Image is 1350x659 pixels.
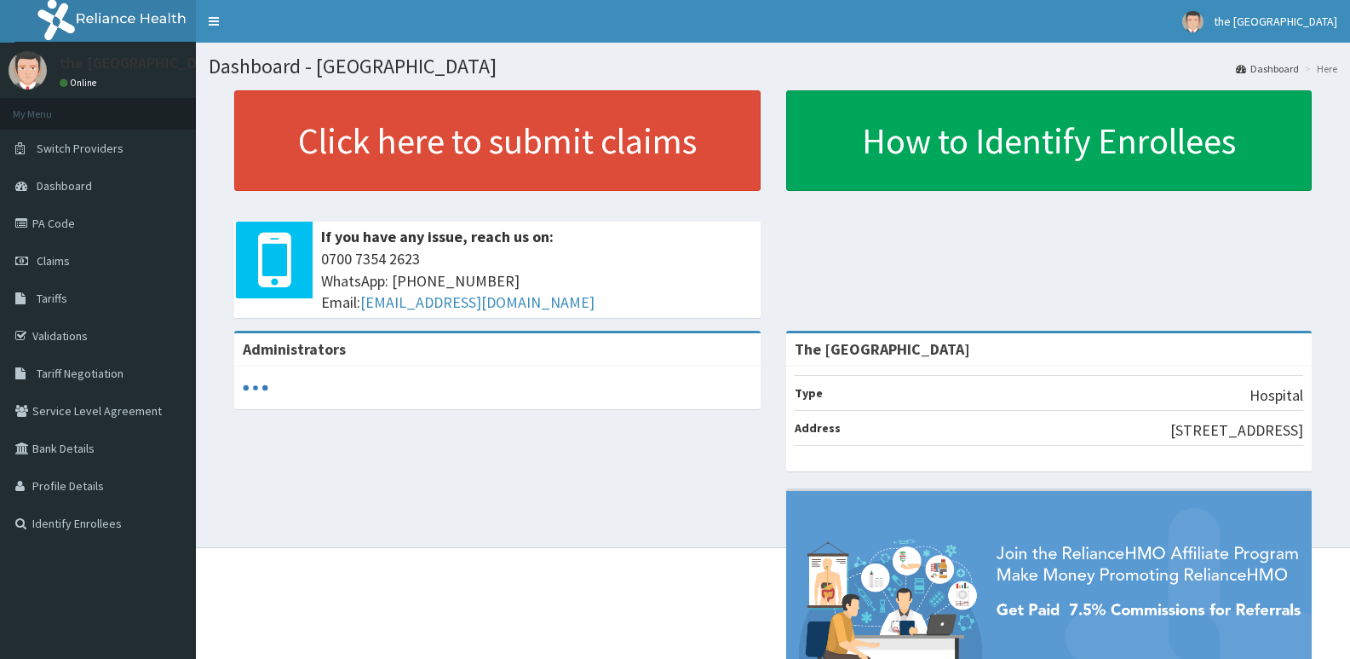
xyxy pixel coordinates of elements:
[795,385,823,401] b: Type
[1170,419,1303,442] p: [STREET_ADDRESS]
[321,227,554,246] b: If you have any issue, reach us on:
[795,339,970,359] strong: The [GEOGRAPHIC_DATA]
[321,248,752,314] span: 0700 7354 2623 WhatsApp: [PHONE_NUMBER] Email:
[1249,384,1303,407] p: Hospital
[37,366,124,381] span: Tariff Negotiation
[37,141,124,156] span: Switch Providers
[37,291,67,306] span: Tariffs
[243,339,346,359] b: Administrators
[243,375,268,401] svg: audio-loading
[37,253,70,269] span: Claims
[234,90,761,191] a: Click here to submit claims
[360,292,595,312] a: [EMAIL_ADDRESS][DOMAIN_NAME]
[37,178,92,194] span: Dashboard
[795,420,841,436] b: Address
[786,90,1313,191] a: How to Identify Enrollees
[1301,61,1337,76] li: Here
[209,55,1337,78] h1: Dashboard - [GEOGRAPHIC_DATA]
[60,77,101,89] a: Online
[1182,11,1204,32] img: User Image
[1214,14,1337,29] span: the [GEOGRAPHIC_DATA]
[9,51,47,90] img: User Image
[60,55,227,71] p: the [GEOGRAPHIC_DATA]
[1236,61,1299,76] a: Dashboard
